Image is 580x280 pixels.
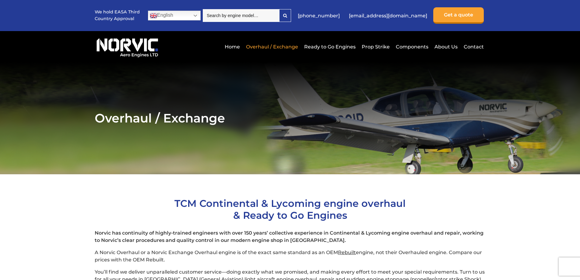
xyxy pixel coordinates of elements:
[360,39,391,54] a: Prop Strike
[95,249,485,264] p: A Norvic Overhaul or a Norvic Exchange Overhaul engine is of the exact same standard as an OEM en...
[295,8,343,23] a: [PHONE_NUMBER]
[338,250,356,255] span: Rebuilt
[462,39,484,54] a: Contact
[148,11,201,20] a: English
[303,39,357,54] a: Ready to Go Engines
[433,39,459,54] a: About Us
[223,39,241,54] a: Home
[95,36,160,58] img: Norvic Aero Engines logo
[150,12,157,19] img: en
[433,7,484,24] a: Get a quote
[174,197,406,221] span: TCM Continental & Lycoming engine overhaul & Ready to Go Engines
[394,39,430,54] a: Components
[346,8,430,23] a: [EMAIL_ADDRESS][DOMAIN_NAME]
[203,9,279,22] input: Search by engine model…
[95,111,485,126] h2: Overhaul / Exchange
[95,230,483,243] strong: Norvic has continuity of highly-trained engineers with over 150 years’ collective experience in C...
[95,9,140,22] p: We hold EASA Third Country Approval
[244,39,300,54] a: Overhaul / Exchange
